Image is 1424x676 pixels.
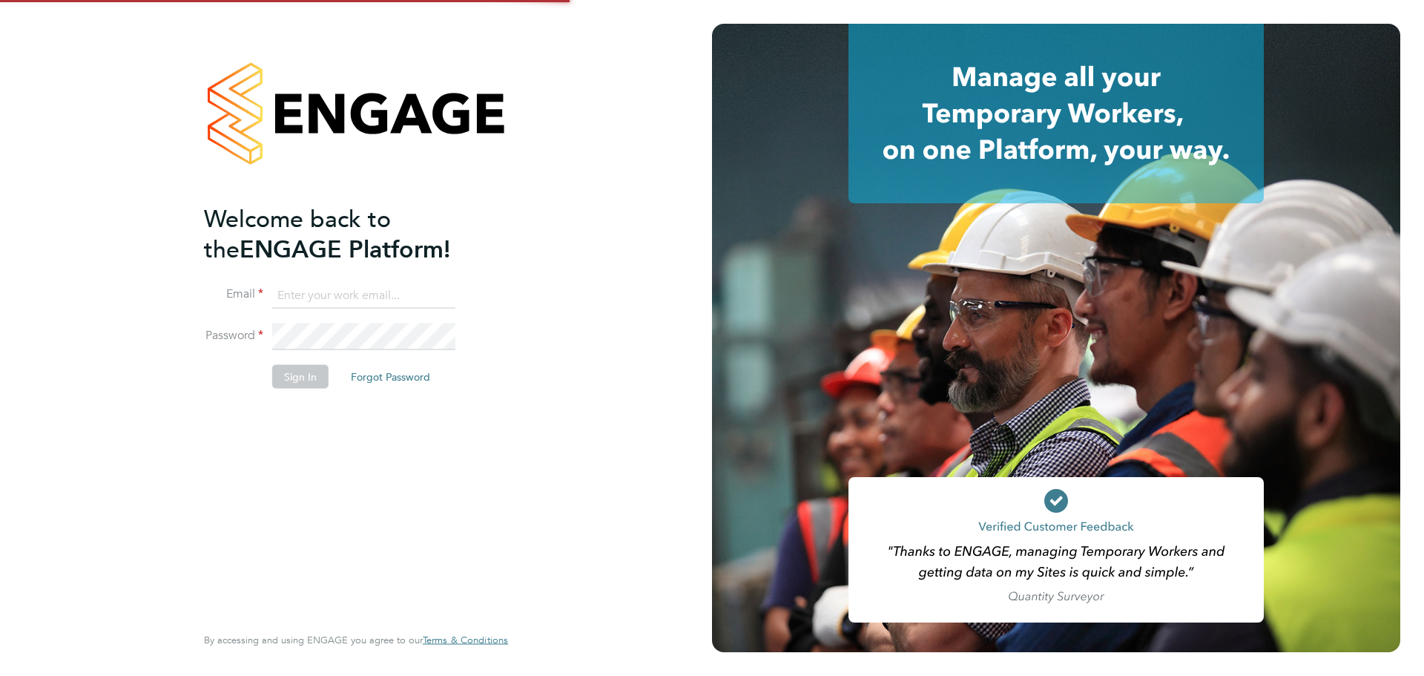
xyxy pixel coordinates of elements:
span: By accessing and using ENGAGE you agree to our [204,634,508,646]
button: Sign In [272,365,329,389]
label: Password [204,328,263,344]
h2: ENGAGE Platform! [204,203,493,264]
button: Forgot Password [339,365,442,389]
label: Email [204,286,263,302]
input: Enter your work email... [272,282,455,309]
span: Welcome back to the [204,204,391,263]
a: Terms & Conditions [423,634,508,646]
